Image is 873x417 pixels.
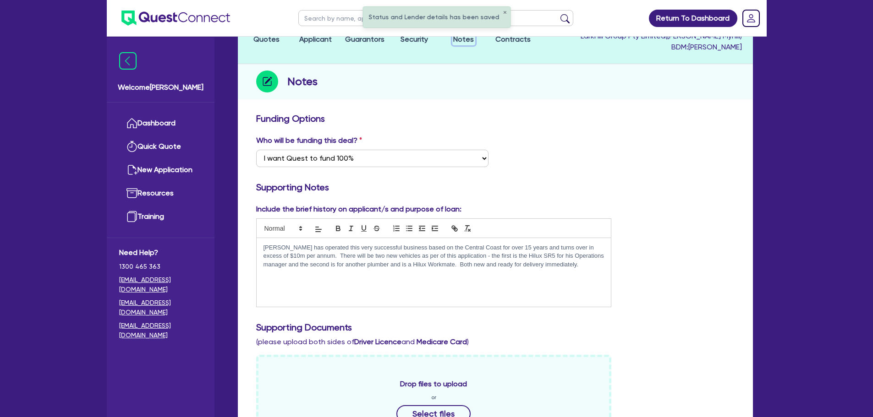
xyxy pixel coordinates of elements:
span: BDM: [PERSON_NAME] [581,42,742,53]
img: resources [126,188,137,199]
a: [EMAIL_ADDRESS][DOMAIN_NAME] [119,321,202,340]
b: Medicare Card [417,337,467,346]
img: quest-connect-logo-blue [121,11,230,26]
h2: Notes [287,73,318,90]
a: Resources [119,182,202,205]
span: Need Help? [119,247,202,258]
span: (please upload both sides of and ) [256,337,469,346]
a: [EMAIL_ADDRESS][DOMAIN_NAME] [119,275,202,294]
span: Guarantors [345,35,384,43]
label: Include the brief history on applicant/s and purpose of loan: [256,204,461,215]
img: icon-menu-close [119,52,137,70]
span: Security [401,35,428,43]
a: Dashboard [119,112,202,135]
a: Return To Dashboard [649,10,737,27]
img: quick-quote [126,141,137,152]
img: step-icon [256,70,278,92]
input: Search by name, application ID or mobile number... [298,10,573,26]
h3: Supporting Documents [256,322,735,333]
a: Training [119,205,202,228]
span: or [431,393,436,401]
a: Quick Quote [119,135,202,158]
label: Who will be funding this deal? [256,135,362,146]
span: Quotes [253,35,280,43]
a: New Application [119,158,202,182]
span: Contracts [495,35,531,43]
h3: Supporting Notes [256,182,735,193]
span: Welcome [PERSON_NAME] [118,82,203,93]
span: Applicant [299,35,332,43]
div: Status and Lender details has been saved [363,7,510,27]
a: [EMAIL_ADDRESS][DOMAIN_NAME] [119,298,202,317]
span: Drop files to upload [400,379,467,390]
a: Dropdown toggle [739,6,763,30]
b: Driver Licence [354,337,401,346]
img: new-application [126,164,137,175]
h3: Funding Options [256,113,735,124]
button: ✕ [503,11,506,15]
p: [PERSON_NAME] has operated this very successful business based on the Central Coast for over 15 y... [264,244,604,269]
span: Notes [453,35,474,43]
span: 1300 465 363 [119,262,202,271]
img: training [126,211,137,222]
